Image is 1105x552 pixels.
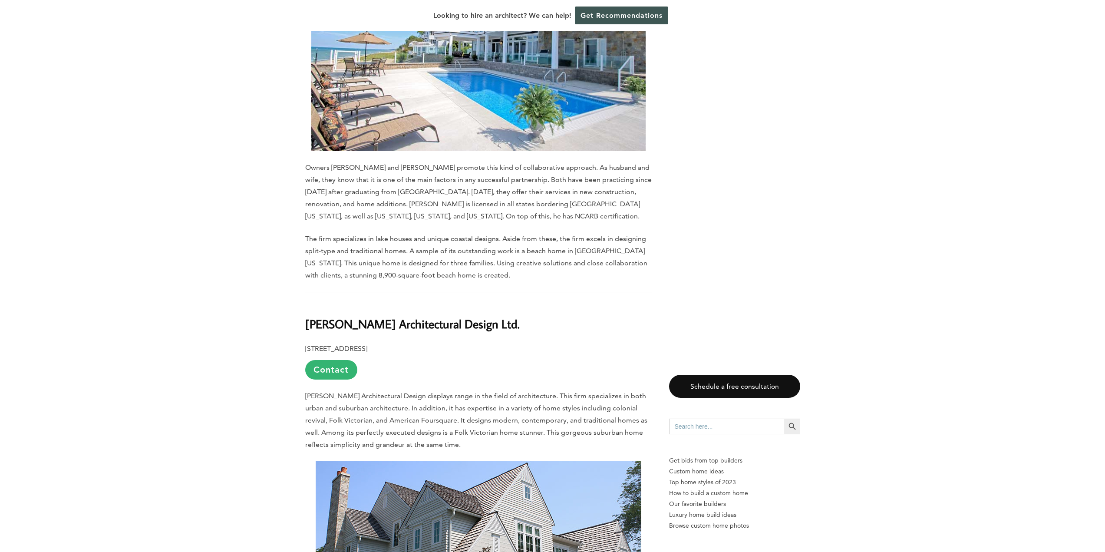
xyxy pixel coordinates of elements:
b: [STREET_ADDRESS] [305,344,367,353]
iframe: Drift Widget Chat Controller [938,489,1095,542]
b: [PERSON_NAME] Architectural Design Ltd. [305,316,520,331]
a: Schedule a free consultation [669,375,800,398]
svg: Search [788,422,797,431]
a: Our favorite builders [669,499,800,509]
input: Search here... [669,419,785,434]
a: Contact [305,360,357,380]
a: Custom home ideas [669,466,800,477]
a: How to build a custom home [669,488,800,499]
span: [PERSON_NAME] Architectural Design displays range in the field of architecture. This firm special... [305,392,647,449]
p: Get bids from top builders [669,455,800,466]
span: Owners [PERSON_NAME] and [PERSON_NAME] promote this kind of collaborative approach. As husband an... [305,163,652,220]
a: Luxury home build ideas [669,509,800,520]
a: Get Recommendations [575,7,668,24]
span: The firm specializes in lake houses and unique coastal designs. Aside from these, the firm excels... [305,235,647,279]
a: Browse custom home photos [669,520,800,531]
a: Top home styles of 2023 [669,477,800,488]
